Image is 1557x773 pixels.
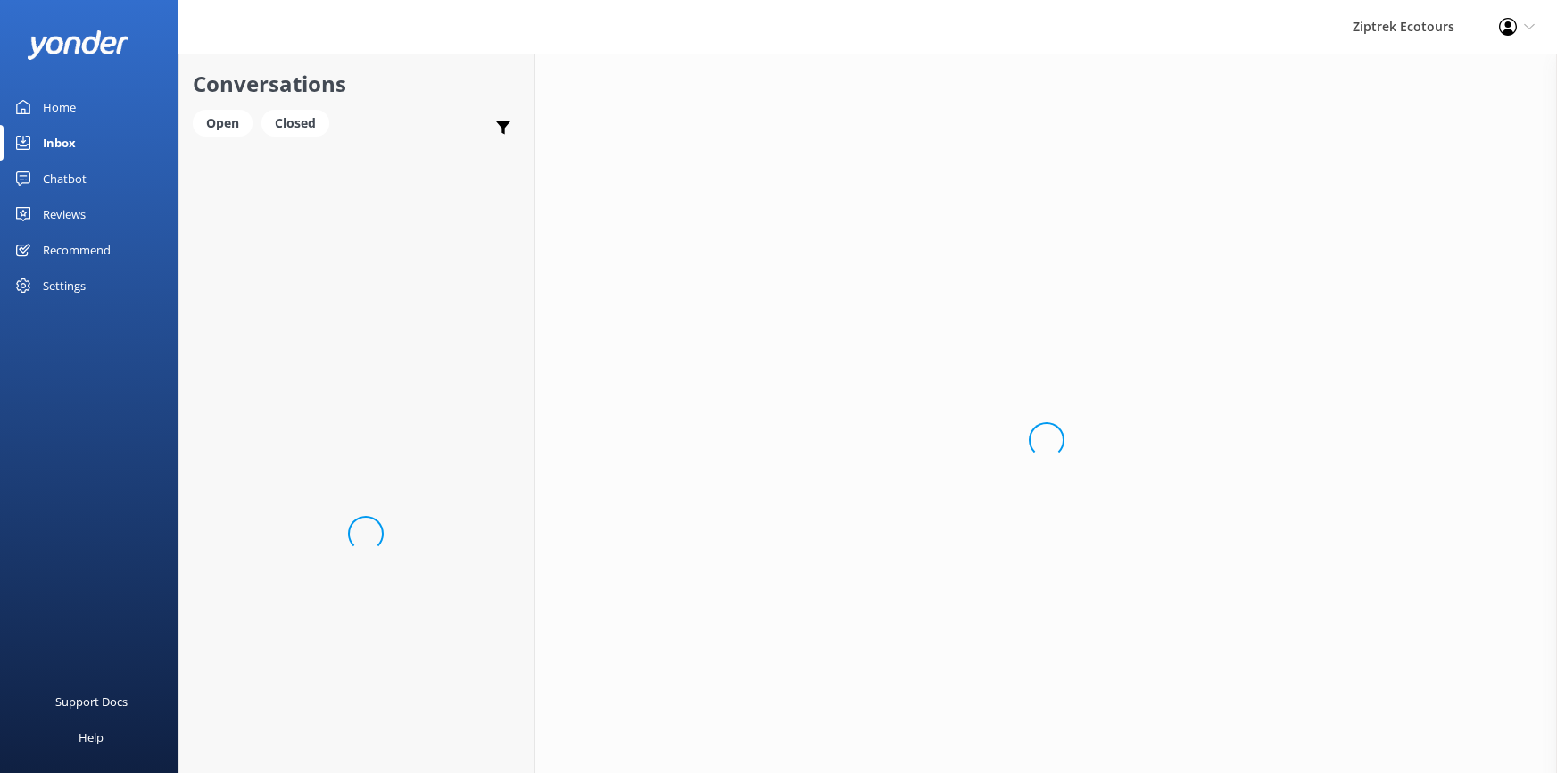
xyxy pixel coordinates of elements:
[261,110,329,137] div: Closed
[193,112,261,132] a: Open
[43,232,111,268] div: Recommend
[43,196,86,232] div: Reviews
[193,67,521,101] h2: Conversations
[193,110,253,137] div: Open
[79,719,104,755] div: Help
[43,161,87,196] div: Chatbot
[43,125,76,161] div: Inbox
[27,30,129,60] img: yonder-white-logo.png
[43,268,86,303] div: Settings
[55,684,128,719] div: Support Docs
[43,89,76,125] div: Home
[261,112,338,132] a: Closed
